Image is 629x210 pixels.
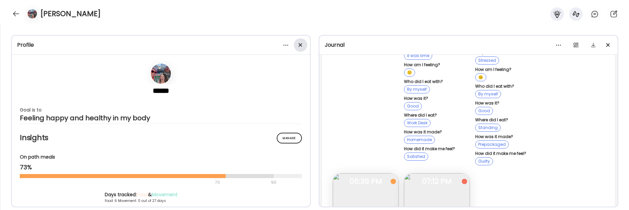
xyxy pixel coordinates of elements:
[151,64,171,84] img: avatars%2F3P8s6xp35MOd6eiaJFjzVI6K6R22
[475,124,501,132] div: Standing
[20,114,302,122] div: Feeling happy and healthy in my body
[475,101,541,106] div: How was it?
[17,41,305,49] div: Profile
[404,52,432,60] div: It was time
[137,191,148,198] span: Food
[475,118,541,122] div: Where did I eat?
[277,133,302,143] div: Manage
[404,130,470,134] div: How was it made?
[475,134,541,139] div: How was it made?
[404,62,470,67] div: How am I feeling?
[105,191,217,198] div: Days tracked: &
[404,79,470,84] div: Who did I eat with?
[475,67,541,72] div: How am I feeling?
[404,85,430,93] div: By myself
[404,136,435,144] div: Homemade
[404,178,470,184] span: 07:12 PM
[404,119,431,127] div: Work Desk
[475,107,493,115] div: Good
[475,73,486,81] div: ☹️
[152,191,178,198] span: Movement
[28,9,37,18] img: avatars%2F3P8s6xp35MOd6eiaJFjzVI6K6R22
[404,153,428,161] div: Satisfied
[404,69,415,77] div: 😕
[333,178,399,184] span: 06:39 PM
[20,133,302,143] h2: Insights
[475,90,501,98] div: By myself
[105,198,217,203] div: Food: 6 Movement: 0 out of 27 days
[270,178,277,186] div: 90
[325,41,612,49] div: Journal
[404,146,470,151] div: How did it make me feel?
[404,113,470,118] div: Where did I eat?
[475,151,541,156] div: How did it make me feel?
[20,154,302,161] div: On path meals
[475,157,493,165] div: Guilty
[475,56,499,65] div: Stressed
[404,102,422,110] div: Good
[20,163,302,171] div: 73%
[404,96,470,101] div: How was it?
[20,106,302,114] div: Goal is to
[40,8,101,19] h4: [PERSON_NAME]
[475,140,509,149] div: Prepackaged
[20,178,269,186] div: 70
[475,84,541,89] div: Who did I eat with?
